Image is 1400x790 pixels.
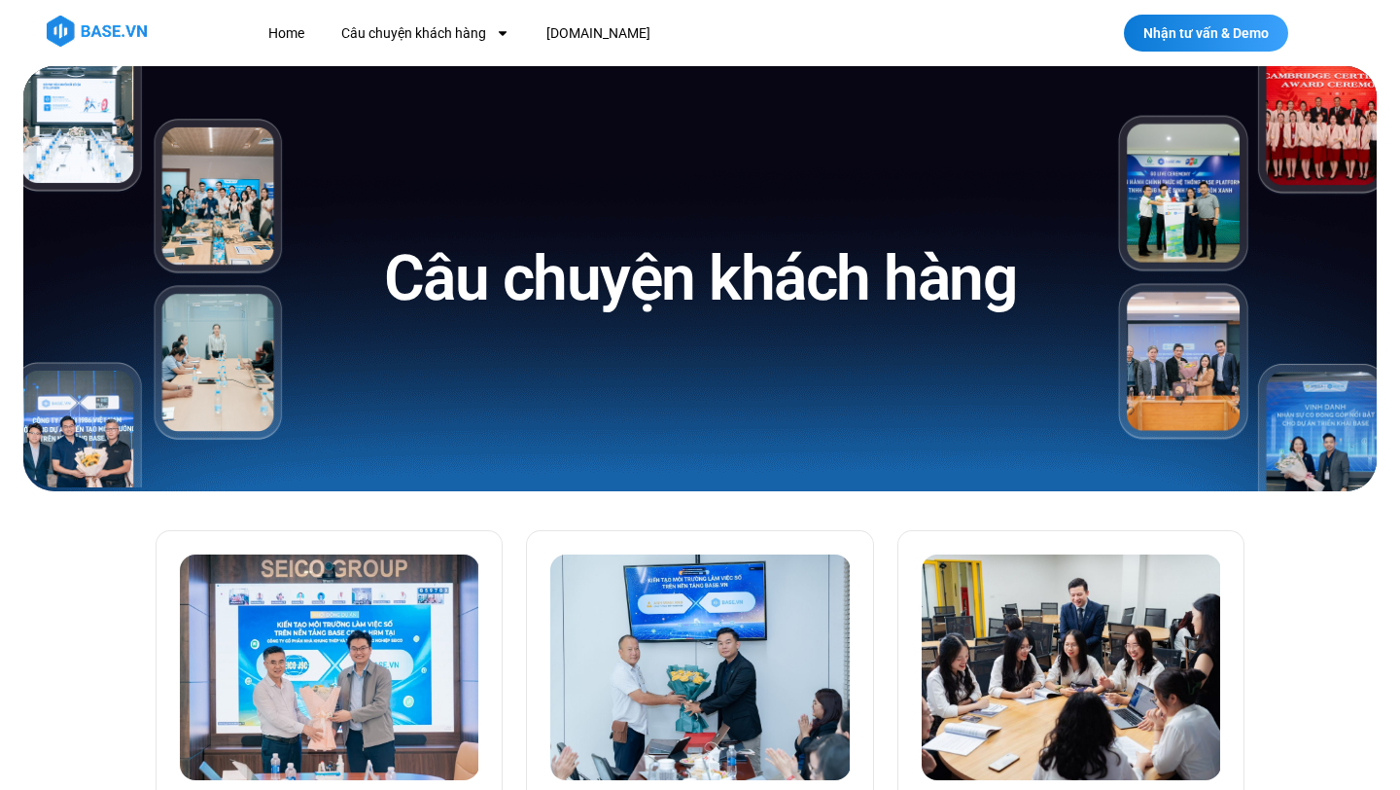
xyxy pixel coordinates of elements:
[254,16,319,52] a: Home
[254,16,999,52] nav: Menu
[327,16,524,52] a: Câu chuyện khách hàng
[384,238,1017,319] h1: Câu chuyện khách hàng
[1124,15,1288,52] a: Nhận tư vấn & Demo
[532,16,665,52] a: [DOMAIN_NAME]
[1143,26,1269,40] span: Nhận tư vấn & Demo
